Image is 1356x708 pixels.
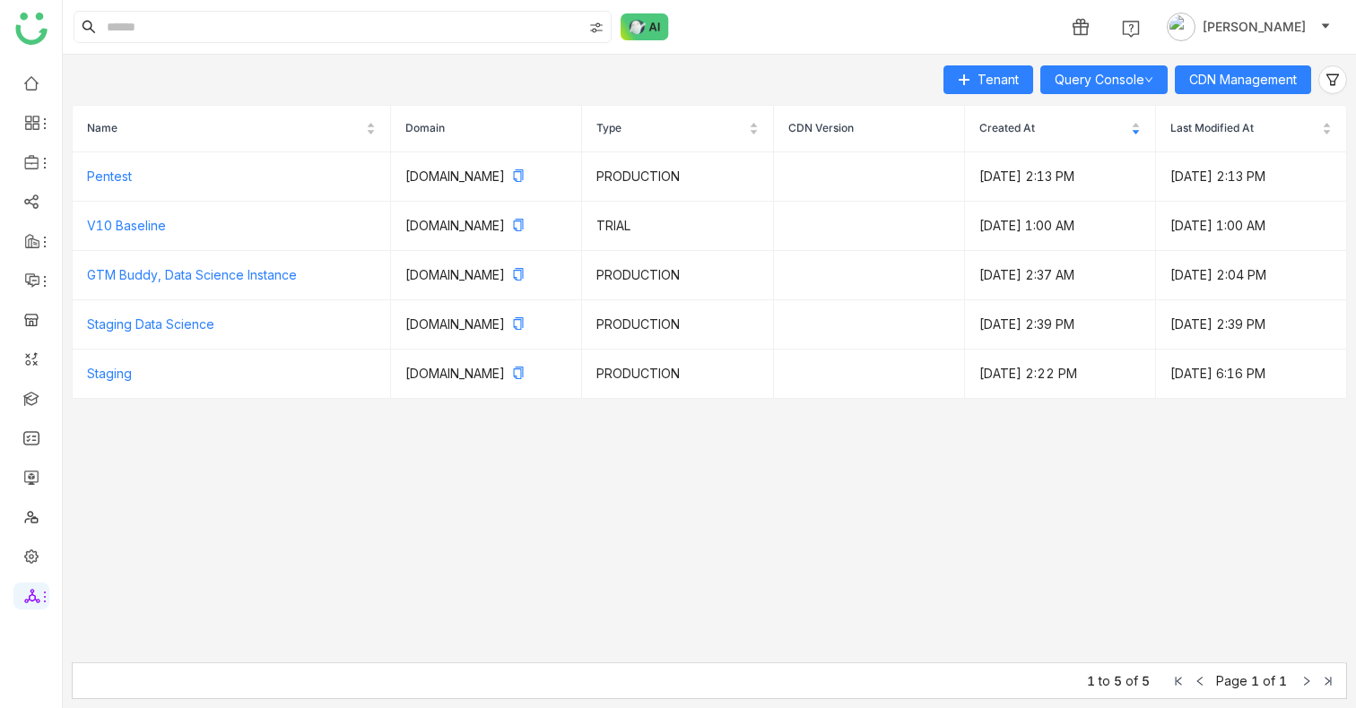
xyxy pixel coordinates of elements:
img: help.svg [1122,20,1140,38]
button: Tenant [943,65,1033,94]
span: Tenant [978,70,1019,90]
a: Pentest [87,168,132,184]
span: 1 [1087,673,1095,688]
span: CDN Management [1189,70,1297,90]
img: search-type.svg [589,21,604,35]
td: PRODUCTION [582,300,773,350]
span: Page [1216,673,1247,688]
a: Staging [87,366,132,381]
td: TRIAL [582,202,773,251]
span: 5 [1114,673,1122,688]
p: [DOMAIN_NAME] [405,364,567,384]
td: [DATE] 1:00 AM [965,202,1156,251]
img: ask-buddy-normal.svg [621,13,669,40]
td: [DATE] 1:00 AM [1156,202,1347,251]
p: [DOMAIN_NAME] [405,265,567,285]
img: avatar [1167,13,1195,41]
span: of [1263,673,1275,688]
td: [DATE] 2:39 PM [1156,300,1347,350]
a: Query Console [1055,72,1153,87]
img: logo [15,13,48,45]
button: [PERSON_NAME] [1163,13,1334,41]
td: [DATE] 2:04 PM [1156,251,1347,300]
td: [DATE] 2:22 PM [965,350,1156,399]
a: GTM Buddy, Data Science Instance [87,267,297,282]
p: [DOMAIN_NAME] [405,216,567,236]
td: [DATE] 2:13 PM [965,152,1156,202]
p: [DOMAIN_NAME] [405,167,567,186]
a: Staging Data Science [87,316,214,332]
span: of [1126,673,1138,688]
th: CDN Version [774,106,965,152]
td: [DATE] 2:13 PM [1156,152,1347,202]
button: Query Console [1040,65,1168,94]
button: CDN Management [1175,65,1311,94]
span: [PERSON_NAME] [1203,17,1306,37]
span: to [1099,673,1110,688]
th: Domain [391,106,582,152]
span: 1 [1251,673,1259,688]
p: [DOMAIN_NAME] [405,315,567,334]
span: 5 [1142,673,1150,688]
a: V10 Baseline [87,218,166,233]
td: [DATE] 2:39 PM [965,300,1156,350]
span: 1 [1279,673,1287,688]
td: PRODUCTION [582,152,773,202]
td: [DATE] 2:37 AM [965,251,1156,300]
td: PRODUCTION [582,350,773,399]
td: PRODUCTION [582,251,773,300]
td: [DATE] 6:16 PM [1156,350,1347,399]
